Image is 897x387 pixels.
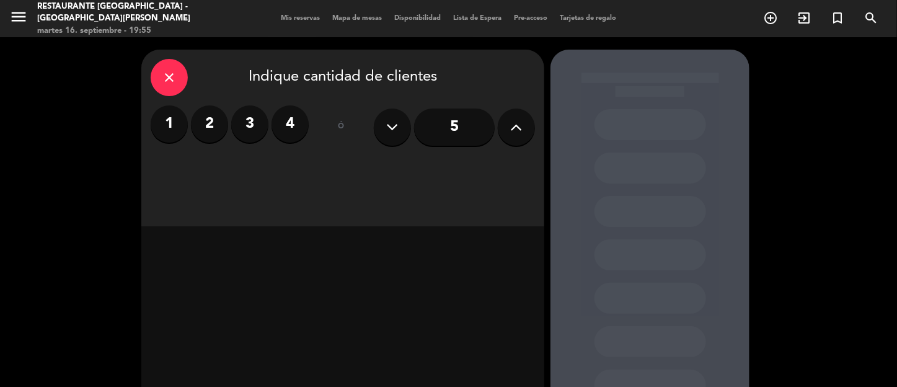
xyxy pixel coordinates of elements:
span: Lista de Espera [447,15,508,22]
label: 4 [272,105,309,143]
label: 1 [151,105,188,143]
span: Mis reservas [275,15,326,22]
i: exit_to_app [797,11,811,25]
i: menu [9,7,28,26]
div: martes 16. septiembre - 19:55 [37,25,215,37]
i: add_circle_outline [763,11,778,25]
label: 3 [231,105,268,143]
span: Disponibilidad [388,15,447,22]
span: Mapa de mesas [326,15,388,22]
i: turned_in_not [830,11,845,25]
div: Indique cantidad de clientes [151,59,535,96]
div: Restaurante [GEOGRAPHIC_DATA] - [GEOGRAPHIC_DATA][PERSON_NAME] [37,1,215,25]
span: Tarjetas de regalo [554,15,622,22]
label: 2 [191,105,228,143]
i: close [162,70,177,85]
div: ó [321,105,361,149]
button: menu [9,7,28,30]
span: Pre-acceso [508,15,554,22]
i: search [864,11,878,25]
